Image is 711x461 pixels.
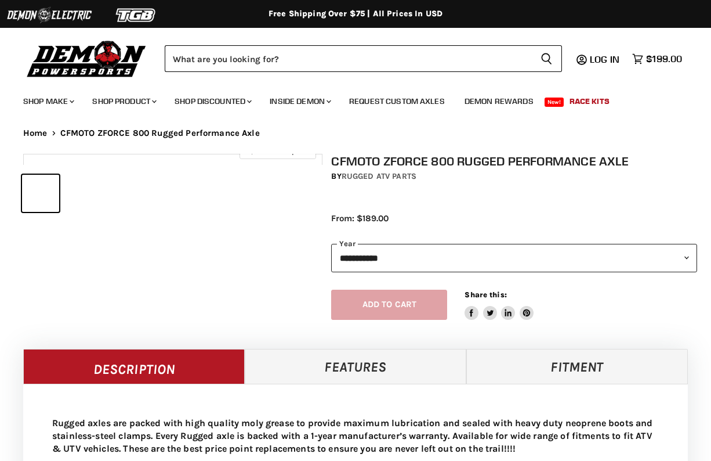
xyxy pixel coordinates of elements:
button: IMAGE thumbnail [22,175,59,212]
a: Fitment [466,349,688,384]
button: Search [531,45,562,72]
a: Shop Discounted [166,89,259,113]
a: Home [23,128,48,138]
ul: Main menu [14,85,679,113]
a: Features [245,349,466,384]
input: Search [165,45,531,72]
p: Rugged axles are packed with high quality moly grease to provide maximum lubrication and sealed w... [52,417,659,455]
a: Log in [585,54,626,64]
img: TGB Logo 2 [93,4,180,26]
h1: CFMOTO ZFORCE 800 Rugged Performance Axle [331,154,697,168]
span: CFMOTO ZFORCE 800 Rugged Performance Axle [60,128,260,138]
a: Demon Rewards [456,89,542,113]
a: Rugged ATV Parts [342,171,416,181]
select: year [331,244,697,272]
span: Click to expand [245,146,310,155]
span: From: $189.00 [331,213,389,224]
a: Description [23,349,245,384]
a: $199.00 [626,51,688,67]
span: Log in [590,53,619,65]
a: Shop Make [14,89,81,113]
a: Race Kits [561,89,618,113]
div: by [331,170,697,183]
a: Inside Demon [261,89,338,113]
a: Request Custom Axles [340,89,454,113]
aside: Share this: [465,290,534,320]
span: New! [545,98,564,107]
span: Share this: [465,290,506,299]
a: Shop Product [84,89,164,113]
form: Product [165,45,562,72]
img: Demon Electric Logo 2 [6,4,93,26]
span: $199.00 [646,53,682,64]
img: Demon Powersports [23,38,150,79]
